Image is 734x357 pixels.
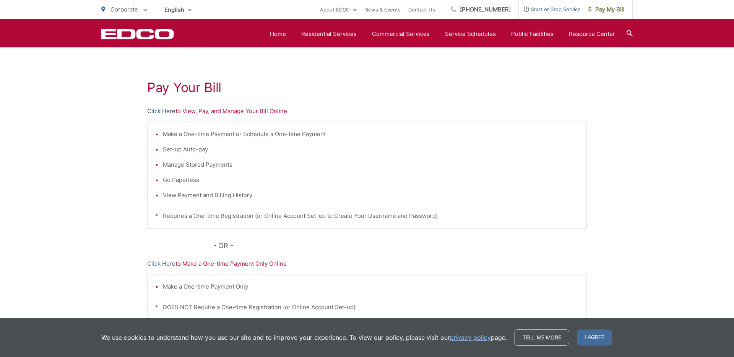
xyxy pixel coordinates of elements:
[511,29,554,39] a: Public Facilities
[147,259,587,268] p: to Make a One-time Payment Only Online
[577,329,612,346] span: I agree
[445,29,496,39] a: Service Schedules
[450,333,491,342] a: privacy policy
[163,282,579,291] li: Make a One-time Payment Only
[372,29,430,39] a: Commercial Services
[320,5,357,14] a: About EDCO
[515,329,569,346] a: Tell me more
[364,5,401,14] a: News & Events
[101,29,174,39] a: EDCD logo. Return to the homepage.
[163,145,579,154] li: Set-up Auto-pay
[110,6,138,13] span: Corporate
[147,107,587,116] p: to View, Pay, and Manage Your Bill Online
[147,259,175,268] a: Click Here
[147,107,175,116] a: Click Here
[101,333,507,342] p: We use cookies to understand how you use our site and to improve your experience. To view our pol...
[159,3,197,16] span: English
[213,240,587,252] p: - OR -
[163,160,579,169] li: Manage Stored Payments
[155,211,579,221] p: * Requires a One-time Registration (or Online Account Set-up to Create Your Username and Password)
[163,191,579,200] li: View Payment and Billing History
[588,5,625,14] span: Pay My Bill
[301,29,357,39] a: Residential Services
[163,175,579,185] li: Go Paperless
[155,303,579,312] p: * DOES NOT Require a One-time Registration (or Online Account Set-up)
[270,29,286,39] a: Home
[163,130,579,139] li: Make a One-time Payment or Schedule a One-time Payment
[408,5,435,14] a: Contact Us
[569,29,615,39] a: Resource Center
[147,80,587,95] h1: Pay Your Bill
